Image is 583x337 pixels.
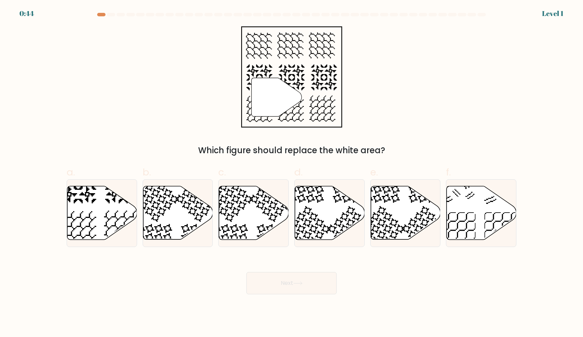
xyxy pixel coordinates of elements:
span: f. [446,165,451,179]
span: b. [143,165,151,179]
g: " [251,78,301,116]
div: Level 1 [542,8,564,19]
span: d. [294,165,303,179]
button: Next [246,272,337,294]
span: a. [67,165,75,179]
div: Which figure should replace the white area? [71,144,512,157]
span: e. [370,165,378,179]
div: 0:44 [19,8,34,19]
span: c. [218,165,226,179]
